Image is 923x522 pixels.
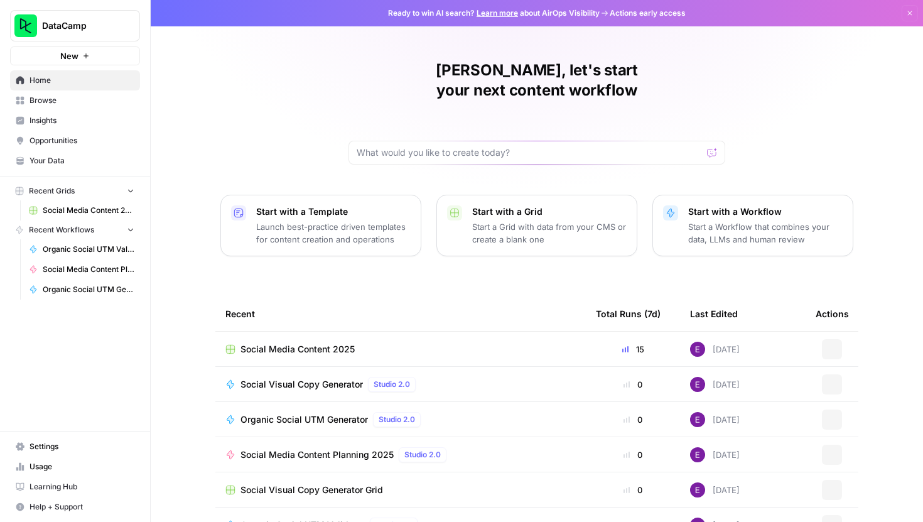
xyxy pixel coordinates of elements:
h1: [PERSON_NAME], let's start your next content workflow [348,60,725,101]
span: Learning Hub [30,481,134,492]
span: Your Data [30,155,134,166]
div: [DATE] [690,377,740,392]
input: What would you like to create today? [357,146,702,159]
span: Social Media Content 2025 [240,343,355,356]
div: 0 [596,413,670,426]
a: Social Media Content 2025 [225,343,576,356]
span: Studio 2.0 [379,414,415,425]
a: Your Data [10,151,140,171]
button: Start with a TemplateLaunch best-practice driven templates for content creation and operations [220,195,421,256]
p: Start with a Workflow [688,205,843,218]
div: 0 [596,484,670,496]
button: Workspace: DataCamp [10,10,140,41]
a: Social Media Content Planning 2025 [23,259,140,280]
span: Organic Social UTM Generator [43,284,134,295]
a: Browse [10,90,140,111]
a: Social Media Content Planning 2025Studio 2.0 [225,447,576,462]
p: Start with a Template [256,205,411,218]
span: Recent Grids [29,185,75,197]
div: [DATE] [690,342,740,357]
div: Total Runs (7d) [596,296,661,331]
div: 15 [596,343,670,356]
a: Opportunities [10,131,140,151]
span: Actions early access [610,8,686,19]
a: Organic Social UTM Validator [23,239,140,259]
img: DataCamp Logo [14,14,37,37]
span: Organic Social UTM Validator [43,244,134,255]
span: Home [30,75,134,86]
div: 0 [596,378,670,391]
p: Start a Grid with data from your CMS or create a blank one [472,220,627,246]
div: [DATE] [690,447,740,462]
span: New [60,50,78,62]
div: Actions [816,296,849,331]
a: Learn more [477,8,518,18]
a: Learning Hub [10,477,140,497]
button: Start with a GridStart a Grid with data from your CMS or create a blank one [436,195,637,256]
span: Opportunities [30,135,134,146]
span: Social Media Content 2025 [43,205,134,216]
span: Studio 2.0 [374,379,410,390]
img: e4njzf3bqkrs28am5bweqlth8km9 [690,412,705,427]
button: New [10,46,140,65]
div: Last Edited [690,296,738,331]
a: Organic Social UTM Generator [23,280,140,300]
button: Help + Support [10,497,140,517]
a: Social Media Content 2025 [23,200,140,220]
button: Recent Workflows [10,220,140,239]
img: e4njzf3bqkrs28am5bweqlth8km9 [690,482,705,498]
a: Settings [10,437,140,457]
span: Recent Workflows [29,224,94,236]
span: Usage [30,461,134,472]
span: DataCamp [42,19,118,32]
button: Start with a WorkflowStart a Workflow that combines your data, LLMs and human review [652,195,853,256]
p: Launch best-practice driven templates for content creation and operations [256,220,411,246]
p: Start a Workflow that combines your data, LLMs and human review [688,220,843,246]
span: Settings [30,441,134,452]
p: Start with a Grid [472,205,627,218]
span: Insights [30,115,134,126]
span: Social Media Content Planning 2025 [43,264,134,275]
img: e4njzf3bqkrs28am5bweqlth8km9 [690,377,705,392]
span: Ready to win AI search? about AirOps Visibility [388,8,600,19]
a: Social Visual Copy Generator Grid [225,484,576,496]
a: Organic Social UTM GeneratorStudio 2.0 [225,412,576,427]
div: [DATE] [690,412,740,427]
a: Home [10,70,140,90]
span: Help + Support [30,501,134,513]
span: Browse [30,95,134,106]
img: e4njzf3bqkrs28am5bweqlth8km9 [690,447,705,462]
span: Studio 2.0 [404,449,441,460]
div: 0 [596,449,670,461]
a: Insights [10,111,140,131]
div: Recent [225,296,576,331]
span: Social Media Content Planning 2025 [240,449,394,461]
button: Recent Grids [10,182,140,200]
a: Social Visual Copy GeneratorStudio 2.0 [225,377,576,392]
span: Social Visual Copy Generator Grid [240,484,383,496]
span: Organic Social UTM Generator [240,413,368,426]
div: [DATE] [690,482,740,498]
a: Usage [10,457,140,477]
img: e4njzf3bqkrs28am5bweqlth8km9 [690,342,705,357]
span: Social Visual Copy Generator [240,378,363,391]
